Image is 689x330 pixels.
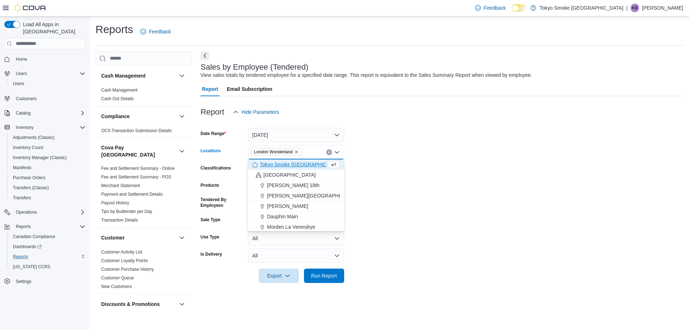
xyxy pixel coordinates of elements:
button: Transfers (Classic) [7,183,88,193]
span: Users [16,71,27,76]
span: Reports [13,222,85,231]
a: Fee and Settlement Summary - POS [101,175,171,180]
p: Tokyo Smoke [GEOGRAPHIC_DATA] [540,4,624,12]
a: Feedback [472,1,508,15]
h3: Cova Pay [GEOGRAPHIC_DATA] [101,144,176,158]
button: Compliance [178,112,186,121]
a: Payout History [101,200,129,205]
span: Customer Purchase History [101,266,154,272]
span: Home [13,55,85,64]
p: [PERSON_NAME] [642,4,683,12]
a: Customer Activity List [101,250,142,255]
span: New Customers [101,284,132,289]
span: Reports [13,254,28,260]
span: Transfers [13,195,31,201]
div: Cash Management [95,86,192,106]
span: Operations [13,208,85,217]
span: Customer Activity List [101,249,142,255]
label: Products [201,182,219,188]
span: Settings [16,279,31,284]
button: Catalog [13,109,33,117]
a: Customer Loyalty Points [101,258,148,263]
span: Dauphin Main [267,213,298,220]
span: Users [13,69,85,78]
span: London Wonderland [251,148,302,156]
a: OCS Transaction Submission Details [101,128,172,133]
span: Adjustments (Classic) [10,133,85,142]
span: Canadian Compliance [10,232,85,241]
span: Tips by Budtender per Day [101,209,152,214]
span: Operations [16,209,37,215]
button: Operations [13,208,40,217]
span: Customers [16,96,37,102]
span: Inventory [13,123,85,132]
button: Dauphin Main [248,212,344,222]
span: Dashboards [10,242,85,251]
span: Inventory Count [13,145,43,150]
button: Compliance [101,113,176,120]
button: Catalog [1,108,88,118]
span: Manifests [10,163,85,172]
a: Customer Purchase History [101,267,154,272]
button: Canadian Compliance [7,232,88,242]
span: [US_STATE] CCRS [13,264,50,270]
span: [GEOGRAPHIC_DATA] [263,171,316,178]
a: Transfers (Classic) [10,183,52,192]
span: Inventory [16,125,33,130]
span: Hide Parameters [242,108,279,116]
span: Load All Apps in [GEOGRAPHIC_DATA] [20,21,85,35]
span: Payout History [101,200,129,206]
span: London Wonderland [254,148,293,155]
span: Transaction Details [101,217,138,223]
h3: Compliance [101,113,130,120]
a: [US_STATE] CCRS [10,262,53,271]
button: Run Report [304,269,344,283]
span: Catalog [13,109,85,117]
span: Transfers (Classic) [10,183,85,192]
span: Cash Management [101,87,137,93]
span: Inventory Manager (Classic) [13,155,67,161]
h3: Report [201,108,224,116]
a: Adjustments (Classic) [10,133,57,142]
a: Inventory Count [10,143,46,152]
a: Purchase Orders [10,173,48,182]
span: Adjustments (Classic) [13,135,55,140]
a: Payment and Settlement Details [101,192,163,197]
button: Discounts & Promotions [178,300,186,308]
div: View sales totals by tendered employee for a specified date range. This report is equivalent to t... [201,71,532,79]
a: Users [10,79,27,88]
span: [PERSON_NAME] 18th [267,182,319,189]
button: [DATE] [248,128,344,142]
button: Discounts & Promotions [101,301,176,308]
a: Settings [13,277,34,286]
span: Canadian Compliance [13,234,55,240]
button: Home [1,54,88,64]
span: Purchase Orders [10,173,85,182]
label: Use Type [201,234,219,240]
button: Operations [1,207,88,217]
a: Cash Out Details [101,96,134,101]
span: [PERSON_NAME][GEOGRAPHIC_DATA] [267,192,361,199]
label: Locations [201,148,221,154]
label: Is Delivery [201,251,222,257]
span: Report [202,82,218,96]
a: Inventory Manager (Classic) [10,153,70,162]
button: Inventory [13,123,36,132]
span: OCS Transaction Submission Details [101,128,172,134]
button: [PERSON_NAME] [248,201,344,212]
span: Transfers (Classic) [13,185,49,191]
span: Fee and Settlement Summary - Online [101,166,175,171]
a: Transfers [10,194,34,202]
button: Cash Management [101,72,176,79]
span: Run Report [311,272,337,279]
button: Transfers [7,193,88,203]
span: Customer Queue [101,275,134,281]
button: [PERSON_NAME] 18th [248,180,344,191]
a: Reports [10,252,31,261]
button: Hide Parameters [230,105,282,119]
span: Reports [16,224,31,229]
button: Cova Pay [GEOGRAPHIC_DATA] [178,147,186,155]
button: Inventory Manager (Classic) [7,153,88,163]
a: Manifests [10,163,34,172]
